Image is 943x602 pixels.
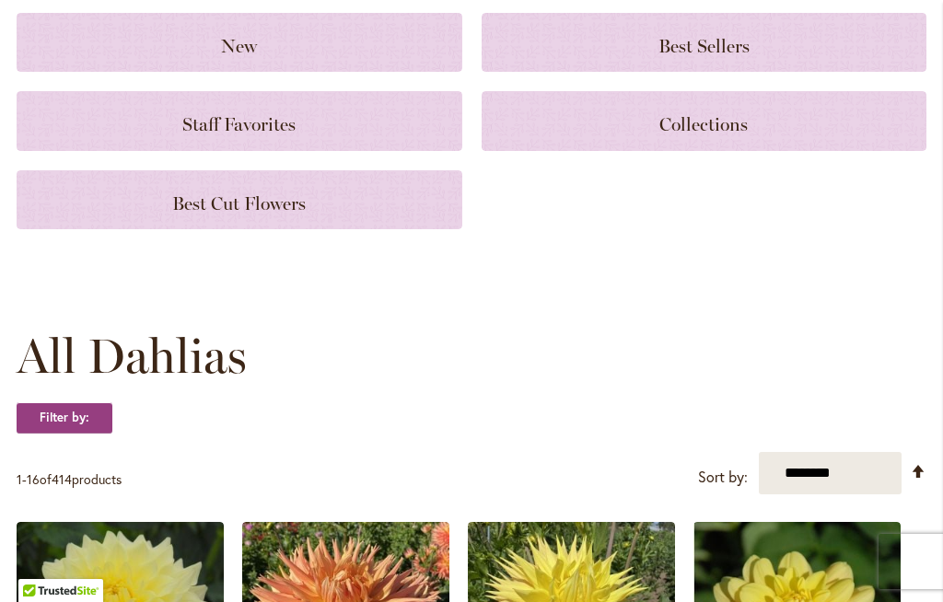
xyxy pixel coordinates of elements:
[482,91,927,150] a: Collections
[27,470,40,488] span: 16
[52,470,72,488] span: 414
[17,170,462,229] a: Best Cut Flowers
[659,113,748,135] span: Collections
[221,35,257,57] span: New
[698,460,748,494] label: Sort by:
[182,113,296,135] span: Staff Favorites
[17,470,22,488] span: 1
[17,402,112,434] strong: Filter by:
[17,13,462,72] a: New
[658,35,750,57] span: Best Sellers
[172,192,306,214] span: Best Cut Flowers
[17,329,247,384] span: All Dahlias
[482,13,927,72] a: Best Sellers
[17,465,122,494] p: - of products
[17,91,462,150] a: Staff Favorites
[14,537,65,588] iframe: Launch Accessibility Center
